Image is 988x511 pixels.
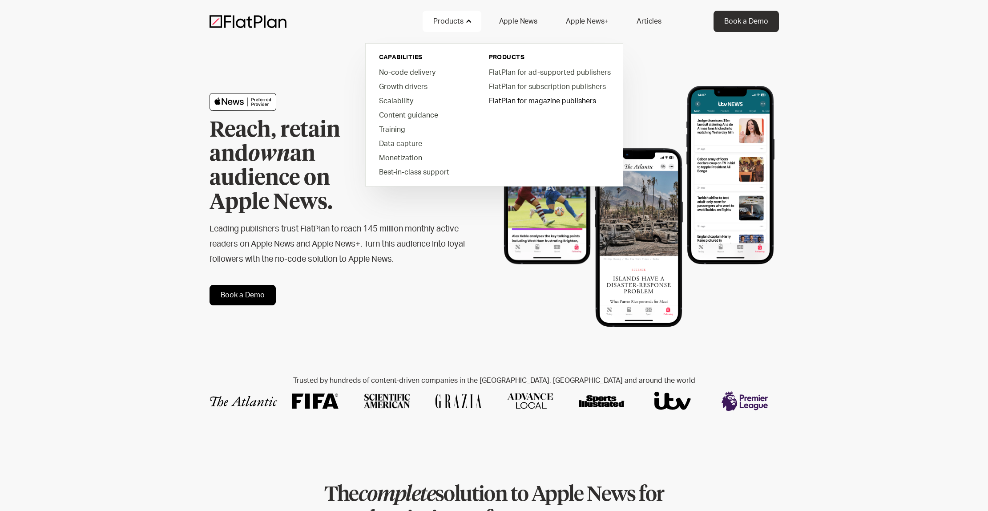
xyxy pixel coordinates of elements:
[433,16,464,27] div: Products
[372,150,473,165] a: Monetization
[482,93,617,108] a: FlatPlan for magazine publishers
[372,79,473,93] a: Growth drivers
[372,65,473,79] a: No-code delivery
[372,136,473,150] a: Data capture
[210,222,466,267] h2: Leading publishers trust FlatPlan to reach 145 million monthly active readers on Apple News and A...
[482,65,617,79] a: FlatPlan for ad-supported publishers
[423,11,481,32] div: Products
[359,485,435,505] em: complete
[488,11,548,32] a: Apple News
[626,11,672,32] a: Articles
[555,11,619,32] a: Apple News+
[210,118,392,215] h1: Reach, retain and an audience on Apple News.
[482,79,617,93] a: FlatPlan for subscription publishers
[210,285,276,305] a: Book a Demo
[379,53,466,62] div: capabilities
[372,122,473,136] a: Training
[210,377,779,385] h2: Trusted by hundreds of content-driven companies in the [GEOGRAPHIC_DATA], [GEOGRAPHIC_DATA] and a...
[248,144,290,165] em: own
[714,11,779,32] a: Book a Demo
[372,165,473,179] a: Best-in-class support
[489,53,609,62] div: PRODUCTS
[372,108,473,122] a: Content guidance
[724,16,768,27] div: Book a Demo
[365,40,623,187] nav: Products
[372,93,473,108] a: Scalability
